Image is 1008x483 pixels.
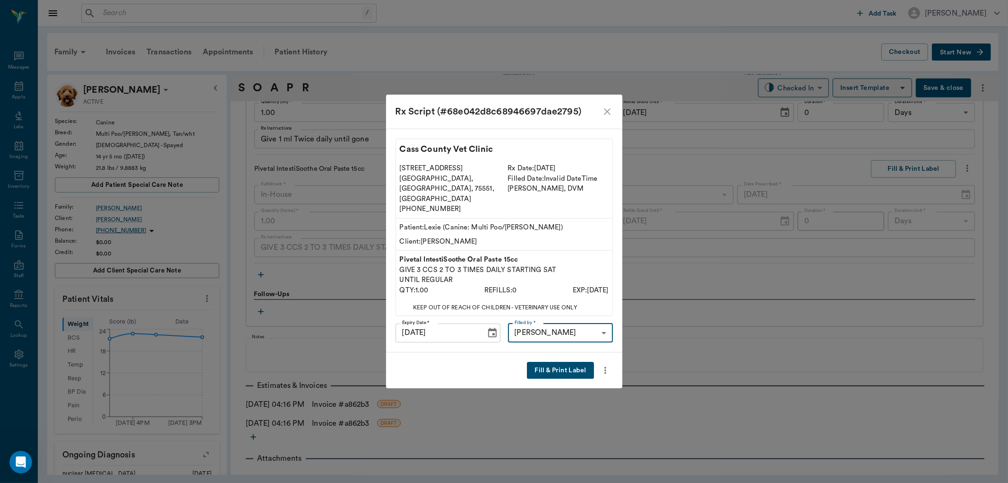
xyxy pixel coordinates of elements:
[400,222,609,233] p: Patient: Lexie (Canine: Multi Poo/[PERSON_NAME])
[515,319,535,326] label: Filled by *
[508,174,609,184] p: Filled Date: Invalid DateTime
[400,174,500,204] p: [GEOGRAPHIC_DATA], [GEOGRAPHIC_DATA], 75551, [GEOGRAPHIC_DATA]
[573,285,608,296] p: EXP: [DATE]
[400,265,609,285] p: GIVE 3 CCS 2 TO 3 TIMES DAILY STARTING SAT UNTIL REGULAR
[9,451,32,474] iframe: Intercom live chat
[527,362,594,379] button: Fill & Print Label
[400,285,429,296] p: QTY: 1.00
[483,324,502,342] button: Choose date, selected date is Oct 3, 2026
[508,324,613,342] div: [PERSON_NAME]
[396,139,612,159] p: Cass County Vet Clinic
[508,163,609,174] p: Rx Date: [DATE]
[484,285,517,296] p: REFILLS: 0
[400,255,609,265] p: Pivetal IntestiSoothe Oral Paste 15cc
[396,299,594,316] p: KEEP OUT OF REACH OF CHILDREN - VETERINARY USE ONLY
[598,362,613,378] button: more
[402,319,430,326] label: Expiry Date *
[508,184,609,194] p: [PERSON_NAME] , DVM
[396,324,480,342] input: MM/DD/YYYY
[396,104,602,119] div: Rx Script (#68e042d8c68946697dae2795)
[400,163,500,174] p: [STREET_ADDRESS]
[400,204,500,214] p: [PHONE_NUMBER]
[602,106,613,117] button: close
[400,237,609,247] p: Client: [PERSON_NAME]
